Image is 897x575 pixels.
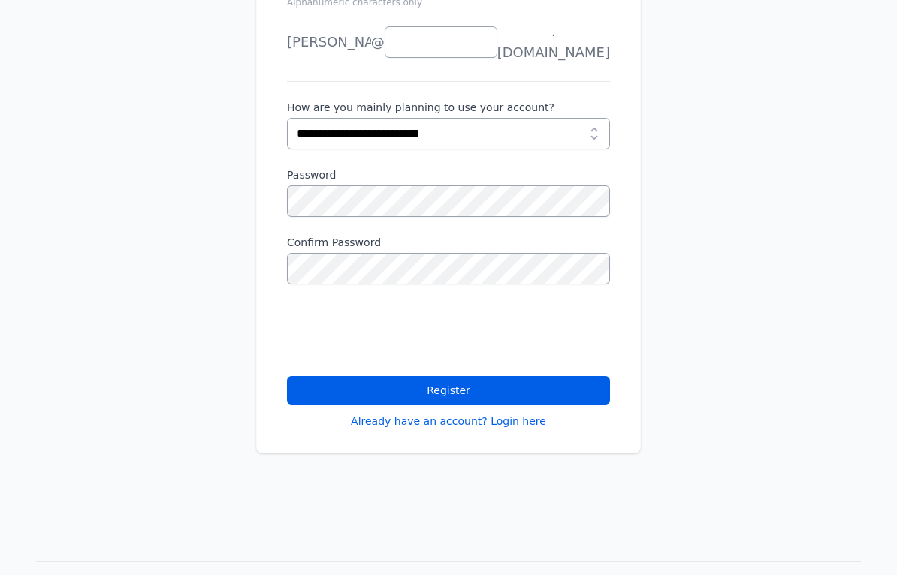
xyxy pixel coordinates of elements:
span: .[DOMAIN_NAME] [497,21,610,63]
label: Password [287,167,610,182]
span: @ [371,32,385,53]
label: How are you mainly planning to use your account? [287,100,610,115]
a: Already have an account? Login here [351,414,546,429]
li: [PERSON_NAME] [287,27,370,57]
iframe: reCAPTCHA [287,303,515,361]
button: Register [287,376,610,405]
label: Confirm Password [287,235,610,250]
